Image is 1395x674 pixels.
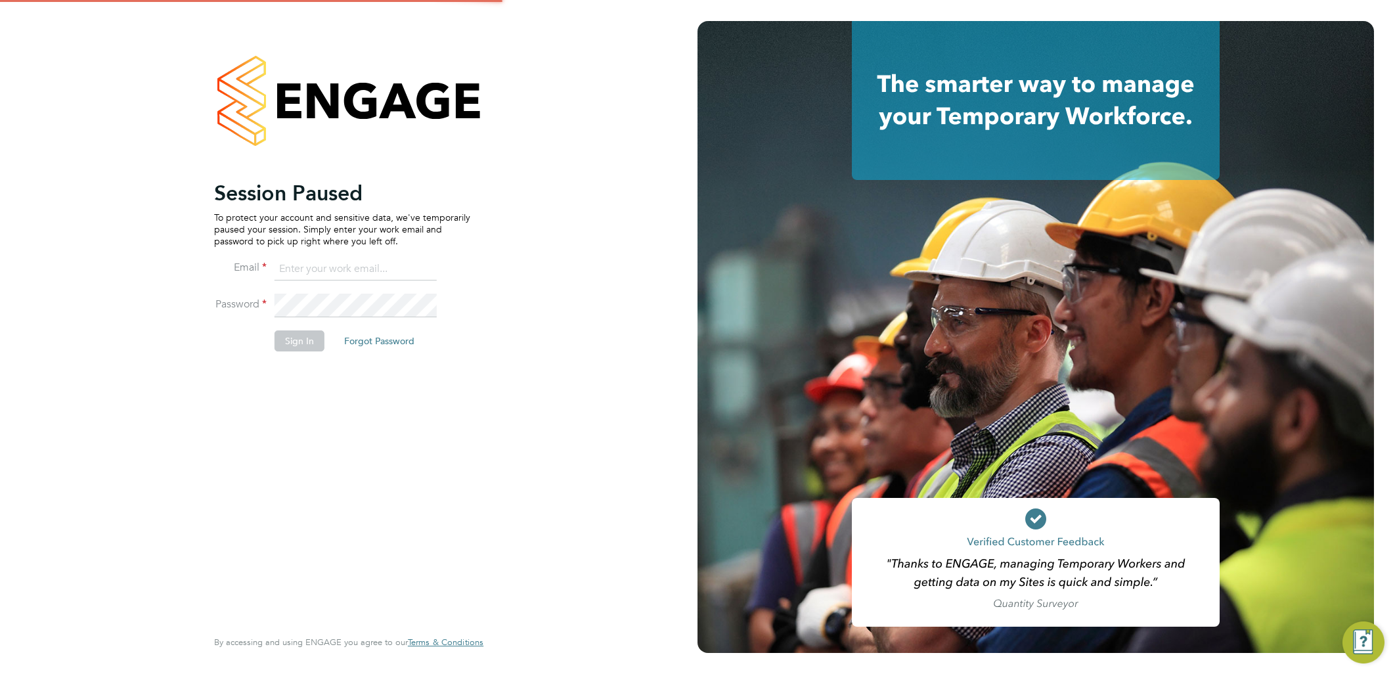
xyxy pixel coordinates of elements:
[214,212,470,248] p: To protect your account and sensitive data, we've temporarily paused your session. Simply enter y...
[275,258,437,281] input: Enter your work email...
[214,261,267,275] label: Email
[214,637,483,648] span: By accessing and using ENGAGE you agree to our
[408,637,483,648] span: Terms & Conditions
[214,180,470,206] h2: Session Paused
[214,298,267,311] label: Password
[1342,621,1384,663] button: Engage Resource Center
[275,330,324,351] button: Sign In
[334,330,425,351] button: Forgot Password
[408,637,483,648] a: Terms & Conditions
